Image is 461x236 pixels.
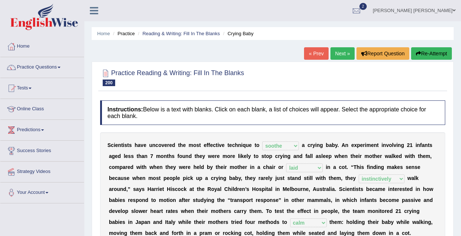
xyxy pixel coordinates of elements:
li: Crying Baby [221,30,253,37]
b: i [250,164,252,170]
b: e [249,142,252,148]
b: l [392,142,394,148]
b: s [361,164,364,170]
b: t [199,142,201,148]
b: e [143,142,146,148]
b: l [310,153,311,159]
b: r [245,164,247,170]
b: h [193,164,197,170]
b: n [345,142,348,148]
b: v [219,142,222,148]
b: y [280,153,283,159]
b: h [180,142,183,148]
b: p [120,164,123,170]
b: n [344,153,348,159]
b: n [370,164,373,170]
a: Home [0,36,84,55]
b: p [357,142,360,148]
b: . [347,164,348,170]
b: k [394,164,397,170]
h4: Below is a text with blanks. Click on each blank, a list of choices will appear. Select the appro... [100,100,445,125]
b: d [130,164,133,170]
b: e [128,164,131,170]
b: e [342,153,345,159]
b: o [193,142,197,148]
b: a [293,153,296,159]
b: h [138,153,142,159]
b: n [296,153,300,159]
b: o [227,153,230,159]
b: e [183,142,186,148]
a: Home [97,31,110,36]
b: d [201,164,204,170]
b: n [284,153,288,159]
b: h [235,142,238,148]
b: n [251,164,255,170]
b: c [263,164,266,170]
b: i [123,142,124,148]
b: a [257,164,260,170]
b: n [327,164,330,170]
b: n [383,142,386,148]
b: t [227,142,229,148]
b: i [409,153,410,159]
b: i [241,142,243,148]
b: o [369,153,372,159]
b: s [318,153,321,159]
b: g [401,142,404,148]
b: 1 [410,142,413,148]
b: m [387,164,391,170]
b: a [122,164,125,170]
b: s [131,153,134,159]
b: e [200,153,202,159]
b: o [255,153,259,159]
button: Report Question [356,47,409,60]
b: 2 [407,142,410,148]
b: l [392,153,393,159]
b: s [406,164,409,170]
b: e [115,153,118,159]
b: y [173,164,176,170]
b: o [179,153,182,159]
b: n [160,164,163,170]
b: m [425,153,430,159]
b: o [234,164,238,170]
b: h [153,164,157,170]
b: n [186,153,189,159]
b: s [124,142,127,148]
b: v [394,142,396,148]
b: l [200,164,201,170]
b: r [281,164,283,170]
b: f [208,142,210,148]
b: h [339,153,342,159]
b: y [248,153,251,159]
b: h [420,153,423,159]
b: e [112,175,115,181]
b: m [366,142,371,148]
b: n [417,142,420,148]
b: n [398,142,401,148]
a: Reading & Writing: Fill In The Blanks [142,31,220,36]
b: m [156,153,160,159]
b: a [316,153,319,159]
b: t [351,153,352,159]
li: Practice [111,30,135,37]
b: h [196,153,200,159]
b: a [333,164,336,170]
a: Your Account [0,182,84,201]
b: c [213,142,216,148]
b: e [164,142,167,148]
b: d [399,153,402,159]
b: e [371,142,374,148]
b: n [378,164,381,170]
b: e [222,142,225,148]
b: s [400,164,403,170]
b: a [391,164,394,170]
b: t [127,142,129,148]
b: a [422,142,425,148]
b: y [210,164,213,170]
b: i [381,142,383,148]
b: l [246,153,248,159]
b: i [315,142,317,148]
b: e [244,153,246,159]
